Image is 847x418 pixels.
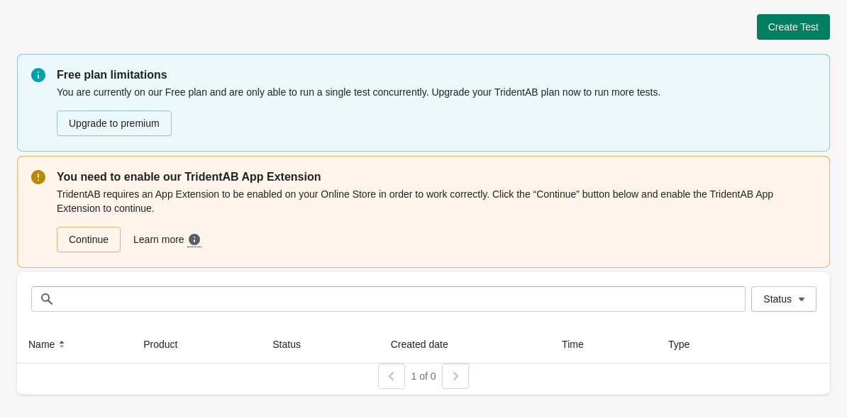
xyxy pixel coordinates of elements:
[57,169,816,186] p: You need to enable our TridentAB App Extension
[556,332,604,357] button: Time
[57,186,816,254] div: TridentAB requires an App Extension to be enabled on your Online Store in order to work correctly...
[385,332,468,357] button: Created date
[57,84,816,137] div: You are currently on our Free plan and are only able to run a single test concurrently. Upgrade y...
[267,332,321,357] button: Status
[57,227,121,252] a: Continue
[751,286,816,312] button: Status
[757,14,830,40] button: Create Test
[768,21,819,33] span: Create Test
[57,111,172,136] button: Upgrade to premium
[57,67,816,84] p: Free plan limitations
[763,293,792,305] span: Status
[138,332,197,357] button: Product
[23,332,74,357] button: Name
[133,232,187,247] span: Learn more
[663,332,709,357] button: Type
[411,371,436,382] span: 1 of 0
[128,227,210,253] a: Learn more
